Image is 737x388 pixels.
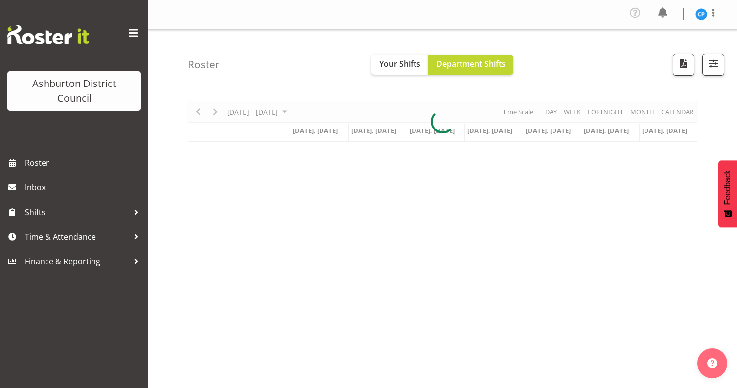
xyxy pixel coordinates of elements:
[718,160,737,227] button: Feedback - Show survey
[428,55,513,75] button: Department Shifts
[673,54,694,76] button: Download a PDF of the roster according to the set date range.
[25,254,129,269] span: Finance & Reporting
[188,59,220,70] h4: Roster
[25,205,129,219] span: Shifts
[17,76,131,106] div: Ashburton District Council
[379,58,420,69] span: Your Shifts
[7,25,89,44] img: Rosterit website logo
[371,55,428,75] button: Your Shifts
[702,54,724,76] button: Filter Shifts
[695,8,707,20] img: charin-phumcharoen11025.jpg
[25,155,143,170] span: Roster
[707,358,717,368] img: help-xxl-2.png
[25,229,129,244] span: Time & Attendance
[436,58,506,69] span: Department Shifts
[723,170,732,205] span: Feedback
[25,180,143,195] span: Inbox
